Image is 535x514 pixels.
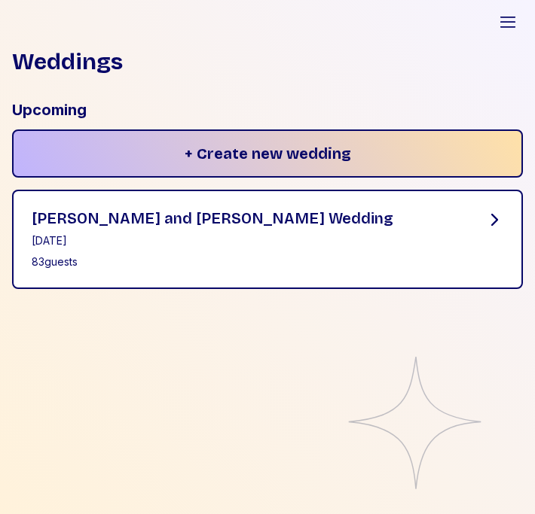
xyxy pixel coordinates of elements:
[12,48,123,75] h1: Weddings
[12,99,523,120] div: Upcoming
[32,254,393,269] div: 83 guests
[32,209,393,227] div: [PERSON_NAME] and [PERSON_NAME] Wedding
[12,129,523,178] div: + Create new wedding
[32,233,393,248] div: [DATE]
